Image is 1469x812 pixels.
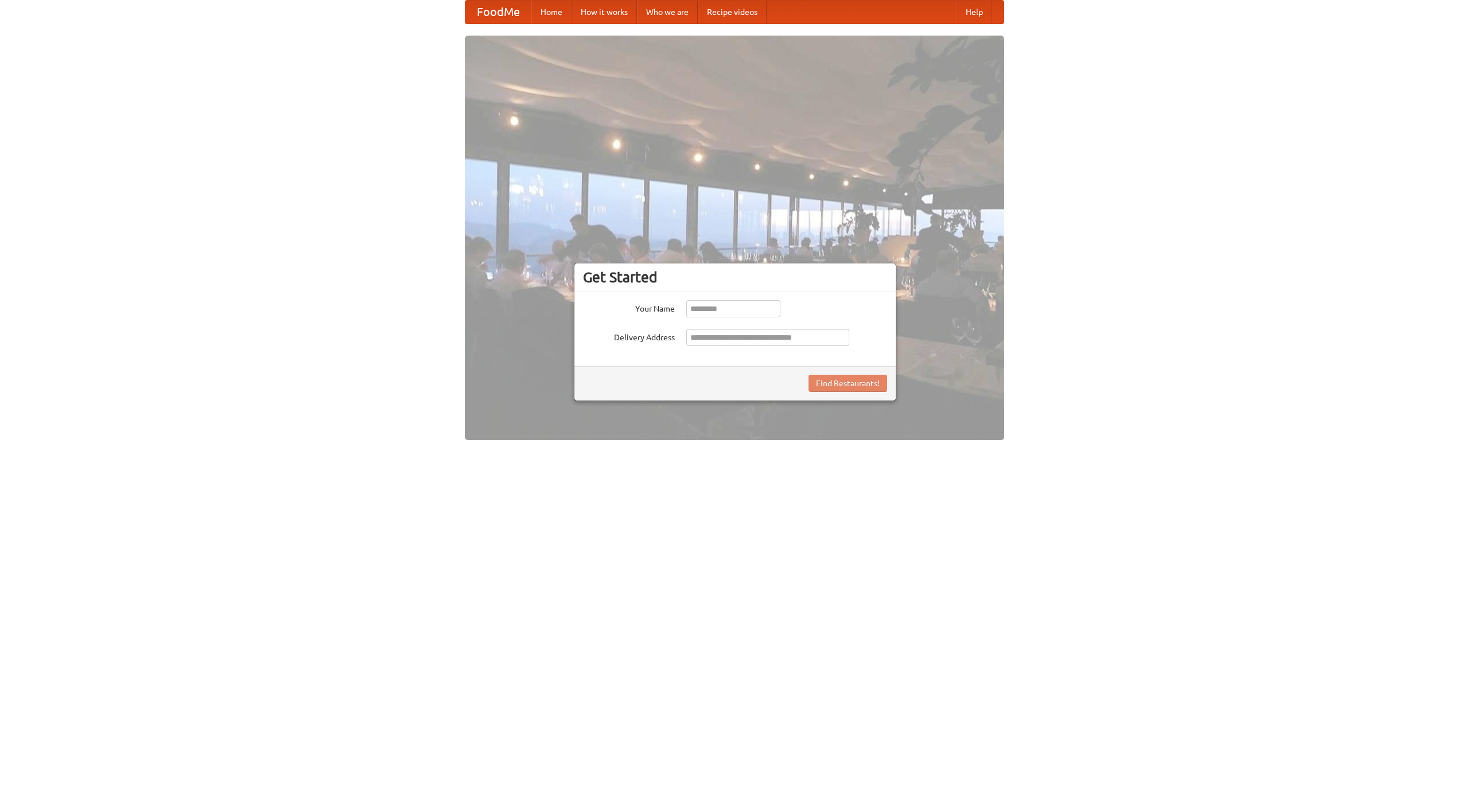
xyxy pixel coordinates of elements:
a: Who we are [637,1,698,24]
label: Delivery Address [583,329,675,343]
a: Recipe videos [698,1,767,24]
button: Find Restaurants! [809,375,887,392]
a: Home [531,1,572,24]
a: How it works [572,1,637,24]
label: Your Name [583,300,675,314]
a: FoodMe [465,1,531,24]
a: Help [957,1,992,24]
h3: Get Started [583,269,887,286]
